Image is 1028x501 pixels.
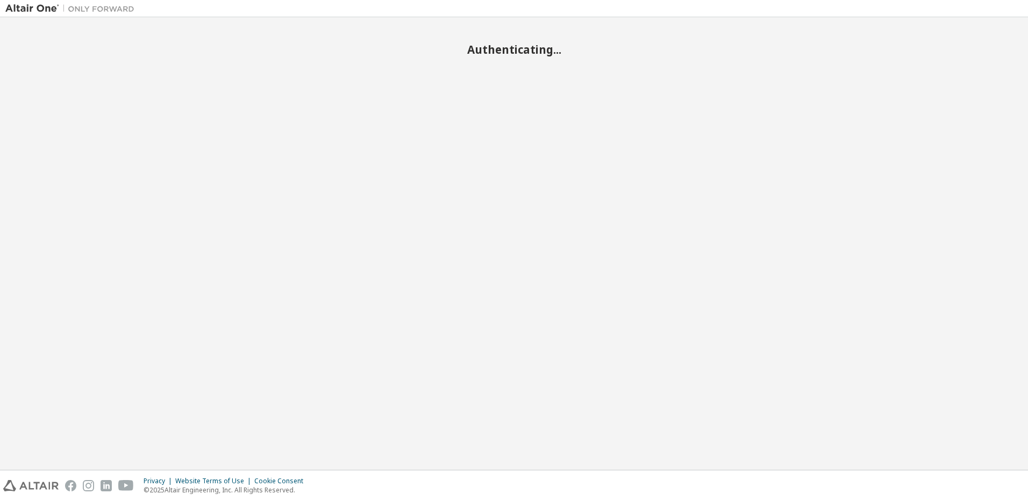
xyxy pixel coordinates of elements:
[144,485,310,495] p: © 2025 Altair Engineering, Inc. All Rights Reserved.
[5,42,1023,56] h2: Authenticating...
[144,477,175,485] div: Privacy
[65,480,76,491] img: facebook.svg
[83,480,94,491] img: instagram.svg
[3,480,59,491] img: altair_logo.svg
[101,480,112,491] img: linkedin.svg
[254,477,310,485] div: Cookie Consent
[5,3,140,14] img: Altair One
[118,480,134,491] img: youtube.svg
[175,477,254,485] div: Website Terms of Use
